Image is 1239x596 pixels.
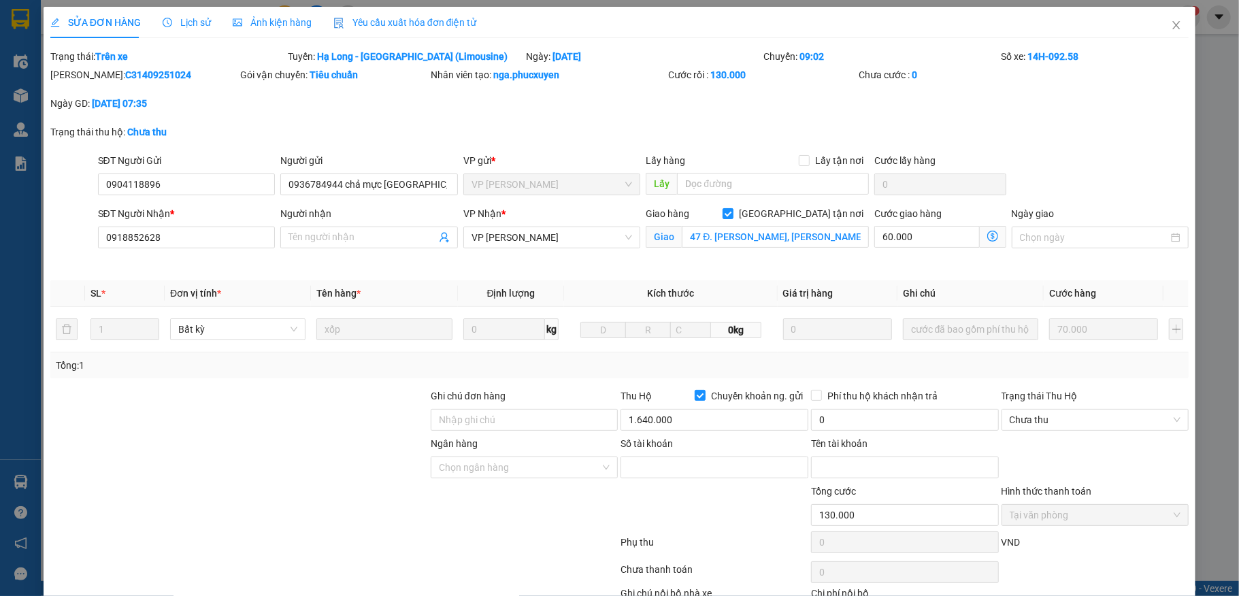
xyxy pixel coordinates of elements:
[646,155,685,166] span: Lấy hàng
[1049,318,1158,340] input: 0
[49,49,286,64] div: Trạng thái:
[90,288,101,299] span: SL
[50,17,141,28] span: SỬA ĐƠN HÀNG
[545,318,559,340] span: kg
[874,173,1006,195] input: Cước lấy hàng
[1171,20,1182,31] span: close
[1012,208,1055,219] label: Ngày giao
[646,173,677,195] span: Lấy
[646,226,682,248] span: Giao
[431,438,478,449] label: Ngân hàng
[280,153,458,168] div: Người gửi
[333,17,477,28] span: Yêu cầu xuất hóa đơn điện tử
[822,388,943,403] span: Phí thu hộ khách nhận trả
[621,438,673,449] label: Số tài khoản
[987,231,998,242] span: dollar-circle
[903,318,1038,340] input: Ghi Chú
[552,51,581,62] b: [DATE]
[472,227,633,248] span: VP Dương Đình Nghệ
[50,96,238,111] div: Ngày GD:
[525,49,762,64] div: Ngày:
[1000,49,1191,64] div: Số xe:
[580,322,626,338] input: D
[811,486,856,497] span: Tổng cước
[1002,388,1189,403] div: Trạng thái Thu Hộ
[1010,410,1181,430] span: Chưa thu
[98,153,276,168] div: SĐT Người Gửi
[431,67,665,82] div: Nhân viên tạo:
[170,288,221,299] span: Đơn vị tính
[439,232,450,243] span: user-add
[912,69,917,80] b: 0
[1157,7,1195,45] button: Close
[472,174,633,195] span: VP Hạ Long
[50,125,285,139] div: Trạng thái thu hộ:
[811,457,999,478] input: Tên tài khoản
[50,18,60,27] span: edit
[463,153,641,168] div: VP gửi
[316,318,452,340] input: VD: Bàn, Ghế
[783,288,833,299] span: Giá trị hàng
[621,457,808,478] input: Số tài khoản
[619,535,810,559] div: Phụ thu
[286,49,524,64] div: Tuyến:
[56,318,78,340] button: delete
[897,280,1044,307] th: Ghi chú
[163,18,172,27] span: clock-circle
[1028,51,1079,62] b: 14H-092.58
[316,288,361,299] span: Tên hàng
[50,67,238,82] div: [PERSON_NAME]:
[762,49,1000,64] div: Chuyến:
[431,409,618,431] input: Ghi chú đơn hàng
[677,173,869,195] input: Dọc đường
[710,69,746,80] b: 130.000
[493,69,559,80] b: nga.phucxuyen
[56,358,479,373] div: Tổng: 1
[859,67,1046,82] div: Chưa cước :
[487,288,535,299] span: Định lượng
[874,155,936,166] label: Cước lấy hàng
[125,69,191,80] b: C31409251024
[1002,486,1092,497] label: Hình thức thanh toán
[233,17,312,28] span: Ảnh kiện hàng
[333,18,344,29] img: icon
[240,67,428,82] div: Gói vận chuyển:
[733,206,869,221] span: [GEOGRAPHIC_DATA] tận nơi
[874,226,979,248] input: Cước giao hàng
[668,67,856,82] div: Cước rồi :
[799,51,824,62] b: 09:02
[233,18,242,27] span: picture
[625,322,671,338] input: R
[783,318,892,340] input: 0
[163,17,211,28] span: Lịch sử
[95,51,128,62] b: Trên xe
[711,322,761,338] span: 0kg
[1002,537,1021,548] span: VND
[1049,288,1096,299] span: Cước hàng
[1010,505,1181,525] span: Tại văn phòng
[811,438,868,449] label: Tên tài khoản
[682,226,869,248] input: Giao tận nơi
[310,69,358,80] b: Tiêu chuẩn
[874,208,942,219] label: Cước giao hàng
[646,208,689,219] span: Giao hàng
[439,457,601,478] input: Ngân hàng
[1169,318,1183,340] button: plus
[648,288,695,299] span: Kích thước
[1020,230,1169,245] input: Ngày giao
[670,322,711,338] input: C
[92,98,147,109] b: [DATE] 07:35
[98,206,276,221] div: SĐT Người Nhận
[280,206,458,221] div: Người nhận
[127,127,167,137] b: Chưa thu
[431,391,506,401] label: Ghi chú đơn hàng
[810,153,869,168] span: Lấy tận nơi
[621,391,652,401] span: Thu Hộ
[463,208,501,219] span: VP Nhận
[706,388,808,403] span: Chuyển khoản ng. gửi
[317,51,508,62] b: Hạ Long - [GEOGRAPHIC_DATA] (Limousine)
[178,319,297,340] span: Bất kỳ
[619,562,810,586] div: Chưa thanh toán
